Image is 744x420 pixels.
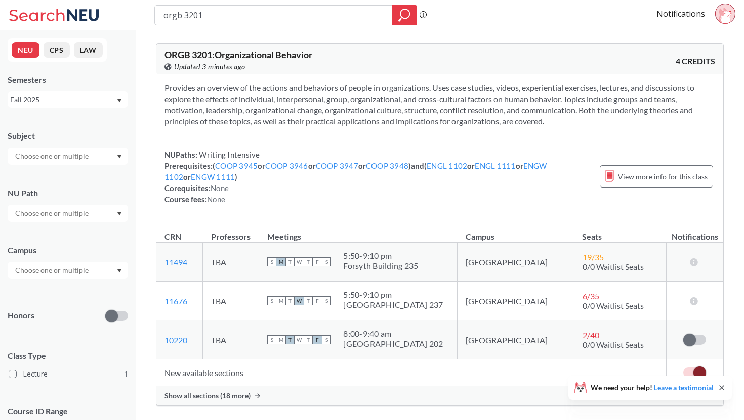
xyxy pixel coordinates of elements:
svg: Dropdown arrow [117,155,122,159]
th: Meetings [259,221,458,243]
div: Campus [8,245,128,256]
input: Choose one or multiple [10,150,95,162]
a: Notifications [656,8,705,19]
div: magnifying glass [392,5,417,25]
a: COOP 3945 [215,161,258,170]
a: 11494 [164,257,187,267]
a: 10220 [164,335,187,345]
p: Honors [8,310,34,321]
span: M [276,296,285,305]
span: ORGB 3201 : Organizational Behavior [164,49,312,60]
span: M [276,335,285,344]
td: [GEOGRAPHIC_DATA] [458,320,574,359]
span: 6 / 35 [583,291,599,301]
div: Dropdown arrow [8,205,128,222]
span: We need your help! [591,384,714,391]
a: Leave a testimonial [654,383,714,392]
span: S [322,257,331,266]
span: F [313,296,322,305]
th: Campus [458,221,574,243]
a: COOP 3948 [366,161,408,170]
label: Lecture [9,367,128,381]
svg: Dropdown arrow [117,269,122,273]
th: Notifications [667,221,723,243]
span: F [313,335,322,344]
span: S [322,296,331,305]
td: TBA [203,243,259,282]
svg: Dropdown arrow [117,212,122,216]
span: None [211,183,229,193]
a: 11676 [164,296,187,306]
a: ENGL 1111 [475,161,515,170]
span: 0/0 Waitlist Seats [583,262,644,271]
a: ENGL 1102 [427,161,467,170]
div: Show all sections (18 more) [156,386,723,405]
span: 0/0 Waitlist Seats [583,340,644,349]
span: S [267,257,276,266]
span: Show all sections (18 more) [164,391,251,400]
div: [GEOGRAPHIC_DATA] 202 [343,339,443,349]
a: COOP 3946 [265,161,308,170]
span: S [267,335,276,344]
th: Seats [574,221,666,243]
div: CRN [164,231,181,242]
span: Class Type [8,350,128,361]
span: S [267,296,276,305]
div: Forsyth Building 235 [343,261,418,271]
a: ENGW 1111 [191,172,235,181]
span: W [295,335,304,344]
div: NU Path [8,188,128,199]
input: Choose one or multiple [10,207,95,219]
td: TBA [203,282,259,320]
span: M [276,257,285,266]
span: S [322,335,331,344]
div: Dropdown arrow [8,148,128,165]
div: Fall 2025 [10,94,116,105]
button: CPS [44,42,70,58]
span: F [313,257,322,266]
span: T [304,335,313,344]
span: 1 [124,368,128,380]
div: 8:00 - 9:40 am [343,329,443,339]
div: NUPaths: Prerequisites: ( or or or ) and ( or or or ) Corequisites: Course fees: [164,149,590,205]
span: Updated 3 minutes ago [174,61,245,72]
span: W [295,296,304,305]
div: Fall 2025Dropdown arrow [8,91,128,108]
span: T [304,296,313,305]
input: Class, professor, course number, "phrase" [162,7,385,24]
div: 5:50 - 9:10 pm [343,290,443,300]
div: Dropdown arrow [8,262,128,279]
div: Semesters [8,74,128,85]
span: 19 / 35 [583,252,604,262]
div: 5:50 - 9:10 pm [343,251,418,261]
span: T [285,257,295,266]
span: None [207,195,225,204]
a: COOP 3947 [316,161,358,170]
section: Provides an overview of the actions and behaviors of people in organizations. Uses case studies, ... [164,82,715,127]
p: Course ID Range [8,406,128,417]
button: NEU [12,42,39,58]
svg: Dropdown arrow [117,99,122,103]
a: ENGW 1102 [164,161,547,181]
span: 0/0 Waitlist Seats [583,301,644,310]
td: TBA [203,320,259,359]
span: T [285,335,295,344]
span: 2 / 40 [583,330,599,340]
span: W [295,257,304,266]
span: View more info for this class [618,170,708,183]
div: Subject [8,130,128,142]
td: [GEOGRAPHIC_DATA] [458,243,574,282]
span: 4 CREDITS [676,56,715,67]
td: [GEOGRAPHIC_DATA] [458,282,574,320]
th: Professors [203,221,259,243]
input: Choose one or multiple [10,264,95,276]
button: LAW [74,42,103,58]
span: T [285,296,295,305]
svg: magnifying glass [398,8,410,22]
div: [GEOGRAPHIC_DATA] 237 [343,300,443,310]
td: New available sections [156,359,667,386]
span: Writing Intensive [197,150,260,159]
span: T [304,257,313,266]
